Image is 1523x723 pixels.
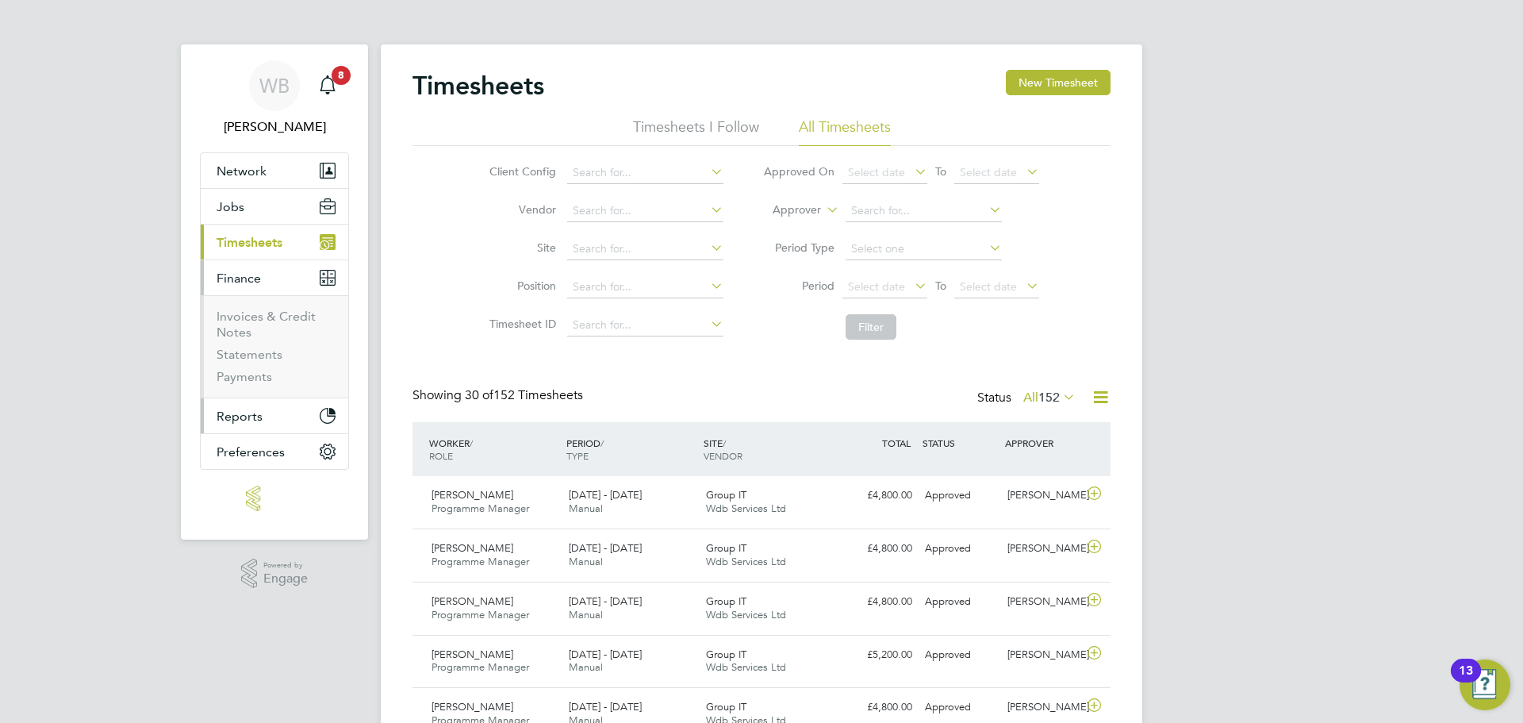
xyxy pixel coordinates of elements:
label: Vendor [485,202,556,217]
div: £4,800.00 [836,694,919,721]
li: All Timesheets [799,117,891,146]
div: Showing [412,387,586,404]
a: Payments [217,369,272,384]
span: Group IT [706,488,746,502]
span: Warren Brown [200,117,349,137]
span: VENDOR [704,449,742,462]
div: [PERSON_NAME] [1001,642,1084,668]
button: Timesheets [201,225,348,260]
div: Approved [919,642,1001,668]
button: Jobs [201,189,348,224]
span: 30 of [465,387,493,403]
span: 8 [332,66,351,85]
span: / [470,436,473,449]
span: To [930,161,951,182]
span: Programme Manager [432,555,529,568]
span: TOTAL [882,436,911,449]
span: Wdb Services Ltd [706,555,786,568]
span: Jobs [217,199,244,214]
input: Search for... [846,200,1002,222]
div: [PERSON_NAME] [1001,536,1084,562]
div: WORKER [425,429,562,470]
div: £4,800.00 [836,536,919,562]
div: [PERSON_NAME] [1001,694,1084,721]
span: / [600,436,604,449]
span: [DATE] - [DATE] [569,541,642,555]
span: Group IT [706,541,746,555]
span: Manual [569,660,603,674]
button: Open Resource Center, 13 new notifications [1460,660,1510,710]
input: Search for... [567,276,723,298]
div: 13 [1459,671,1473,691]
span: 152 Timesheets [465,387,583,403]
div: Approved [919,536,1001,562]
span: Preferences [217,444,285,460]
span: [PERSON_NAME] [432,648,513,661]
button: Preferences [201,434,348,469]
button: Network [201,153,348,188]
span: Wdb Services Ltd [706,660,786,674]
div: SITE [700,429,837,470]
h2: Timesheets [412,70,544,102]
div: PERIOD [562,429,700,470]
span: Group IT [706,594,746,608]
a: WB[PERSON_NAME] [200,60,349,137]
span: [PERSON_NAME] [432,700,513,713]
span: Timesheets [217,235,282,250]
a: Statements [217,347,282,362]
div: Approved [919,483,1001,509]
div: £5,200.00 [836,642,919,668]
span: Group IT [706,700,746,713]
span: Manual [569,502,603,515]
button: New Timesheet [1006,70,1111,95]
span: Network [217,163,267,179]
div: £4,800.00 [836,589,919,615]
span: Select date [848,279,905,294]
img: wdbservices-logo-retina.png [246,486,303,511]
div: £4,800.00 [836,483,919,509]
span: 152 [1038,390,1060,406]
a: Powered byEngage [241,559,309,589]
button: Finance [201,260,348,295]
div: Approved [919,589,1001,615]
label: Site [485,240,556,255]
div: [PERSON_NAME] [1001,483,1084,509]
span: Programme Manager [432,608,529,621]
label: Position [485,279,556,293]
label: Approved On [763,164,834,179]
span: WB [259,75,290,96]
nav: Main navigation [181,44,368,540]
span: [PERSON_NAME] [432,488,513,502]
span: Reports [217,409,263,424]
span: [DATE] - [DATE] [569,700,642,713]
button: Reports [201,398,348,433]
span: Wdb Services Ltd [706,608,786,621]
span: Select date [848,165,905,179]
span: TYPE [566,449,589,462]
span: Select date [960,279,1017,294]
div: Status [977,387,1079,410]
span: [DATE] - [DATE] [569,488,642,502]
span: [DATE] - [DATE] [569,648,642,661]
span: Powered by [263,559,308,572]
div: [PERSON_NAME] [1001,589,1084,615]
label: Timesheet ID [485,317,556,331]
label: All [1023,390,1076,406]
a: 8 [312,60,343,111]
span: Finance [217,271,261,286]
label: Period Type [763,240,834,255]
span: ROLE [429,449,453,462]
span: [DATE] - [DATE] [569,594,642,608]
span: Group IT [706,648,746,661]
div: APPROVER [1001,429,1084,457]
a: Go to home page [200,486,349,511]
span: Select date [960,165,1017,179]
input: Search for... [567,314,723,337]
input: Search for... [567,162,723,184]
span: Manual [569,608,603,621]
input: Select one [846,238,1002,260]
span: To [930,275,951,296]
button: Filter [846,314,896,340]
input: Search for... [567,238,723,260]
div: Finance [201,295,348,398]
